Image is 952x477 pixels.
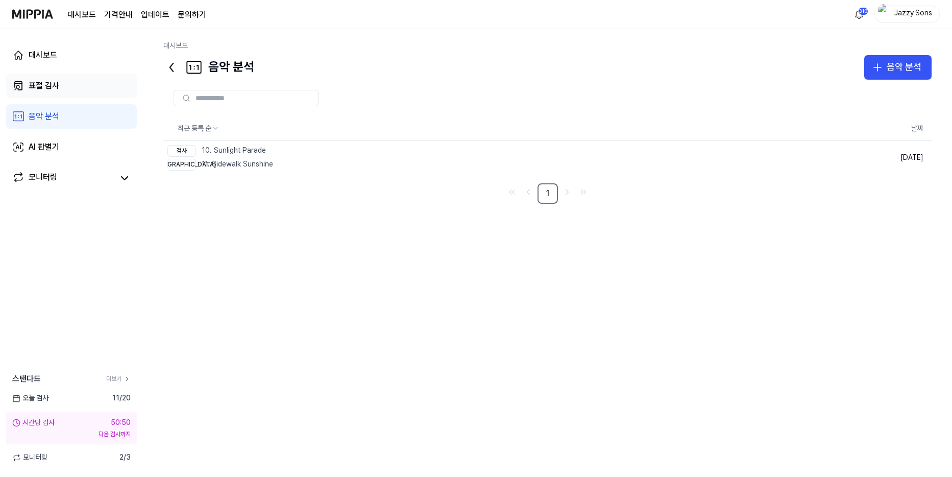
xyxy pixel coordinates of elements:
[6,135,137,159] a: AI 판별기
[12,418,55,428] div: 시간당 검사
[12,373,41,385] span: 스탠다드
[6,74,137,98] a: 표절 검사
[106,375,131,384] a: 더보기
[111,418,131,428] div: 50:50
[864,55,932,80] button: 음악 분석
[853,8,865,20] img: 알림
[560,185,574,199] a: Go to next page
[167,159,273,171] div: 11. Sidewalk Sunshine
[887,60,921,75] div: 음악 분석
[6,104,137,129] a: 음악 분석
[505,185,519,199] a: Go to first page
[12,430,131,439] div: 다음 검사까지
[167,159,196,171] div: [DEMOGRAPHIC_DATA]
[104,9,133,21] button: 가격안내
[167,145,273,157] div: 10. Sunlight Parade
[119,452,131,463] span: 2 / 3
[29,110,59,123] div: 음악 분석
[576,185,591,199] a: Go to last page
[67,9,96,21] a: 대시보드
[178,9,206,21] a: 문의하기
[29,80,59,92] div: 표절 검사
[6,43,137,67] a: 대시보드
[851,6,867,22] button: 알림310
[112,393,131,403] span: 11 / 20
[521,185,535,199] a: Go to previous page
[163,41,188,50] a: 대시보드
[538,183,558,204] a: 1
[874,6,940,23] button: profileJazzy Sons
[29,49,57,61] div: 대시보드
[12,393,48,403] span: 오늘 검사
[167,145,196,157] div: 검사
[12,171,114,185] a: 모니터링
[778,116,932,141] th: 날짜
[12,452,47,463] span: 모니터링
[163,183,932,204] nav: pagination
[893,8,933,19] div: Jazzy Sons
[163,141,778,175] a: 검사10. Sunlight Parade[DEMOGRAPHIC_DATA]11. Sidewalk Sunshine
[878,4,890,25] img: profile
[29,141,59,153] div: AI 판별기
[778,141,932,175] td: [DATE]
[141,9,169,21] a: 업데이트
[163,55,254,80] div: 음악 분석
[29,171,57,185] div: 모니터링
[858,7,868,15] div: 310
